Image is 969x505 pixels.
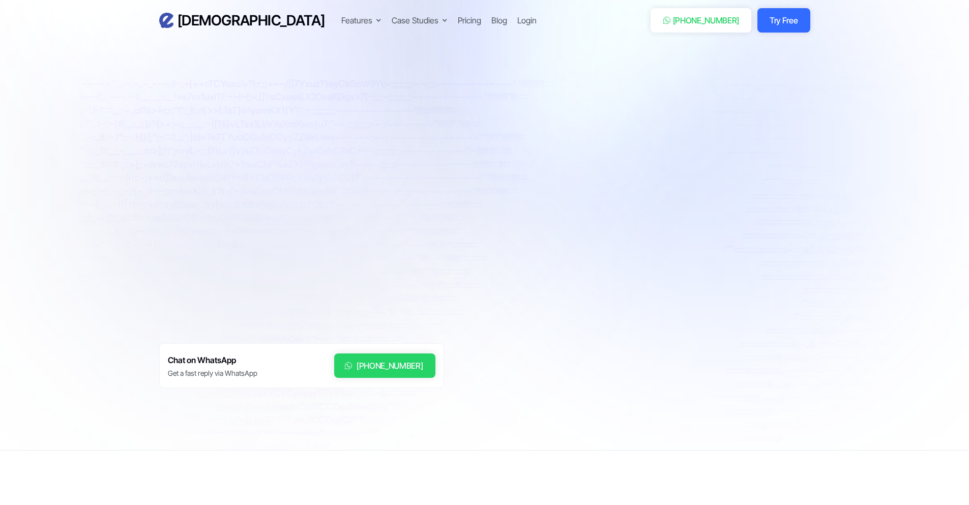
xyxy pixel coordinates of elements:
div: [PHONE_NUMBER] [357,360,423,372]
a: [PHONE_NUMBER] [334,353,435,378]
a: Login [517,14,537,26]
a: home [159,12,325,29]
a: [PHONE_NUMBER] [651,8,752,33]
div: Features [341,14,372,26]
div: Case Studies [392,14,438,26]
a: Pricing [458,14,481,26]
div: [PHONE_NUMBER] [673,14,740,26]
h3: [DEMOGRAPHIC_DATA] [178,12,325,29]
div: Case Studies [392,14,448,26]
a: Blog [491,14,507,26]
h6: Chat on WhatsApp [168,353,257,367]
a: Try Free [757,8,810,33]
div: Get a fast reply via WhatsApp [168,368,257,378]
div: Features [341,14,381,26]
